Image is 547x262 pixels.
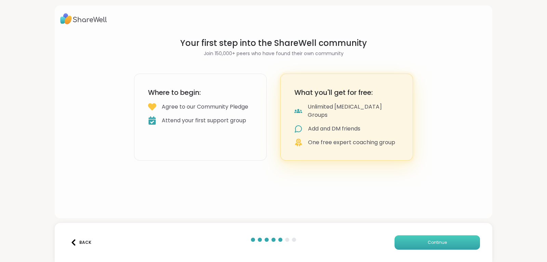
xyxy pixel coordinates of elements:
[162,103,248,111] div: Agree to our Community Pledge
[162,116,246,125] div: Attend your first support group
[60,11,107,27] img: ShareWell Logo
[395,235,480,250] button: Continue
[308,103,399,119] div: Unlimited [MEDICAL_DATA] Groups
[134,50,413,57] h2: Join 150,000+ peers who have found their own community
[70,239,91,246] div: Back
[428,239,447,246] span: Continue
[67,235,94,250] button: Back
[308,125,360,133] div: Add and DM friends
[134,38,413,49] h1: Your first step into the ShareWell community
[148,88,253,97] h3: Where to begin:
[294,88,399,97] h3: What you'll get for free:
[308,138,395,147] div: One free expert coaching group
